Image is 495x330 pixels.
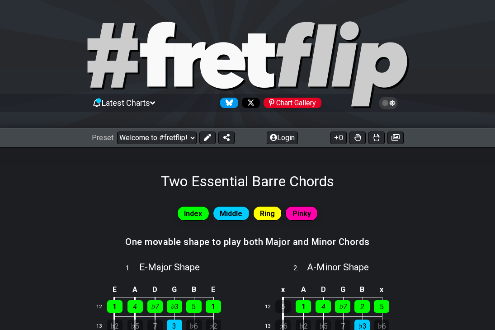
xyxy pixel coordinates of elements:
[267,132,298,144] button: Login
[117,132,197,144] select: Preset
[330,132,347,144] button: 0
[93,297,114,316] td: 12
[218,132,235,144] button: Share Preset
[165,283,184,297] td: G
[275,300,291,313] div: 5
[316,300,331,313] div: 4
[374,300,389,313] div: 5
[107,300,123,313] div: 1
[145,283,165,297] td: D
[126,264,139,273] span: 1 .
[220,207,242,220] span: Middle
[186,300,202,313] div: 5
[184,207,202,220] span: Index
[313,283,333,297] td: D
[206,300,221,313] div: 1
[353,283,372,297] td: B
[199,132,216,144] button: Edit Preset
[307,262,369,273] span: A - Minor Shape
[273,283,293,297] td: x
[368,132,385,144] button: Print
[127,300,143,313] div: 4
[125,237,370,247] h3: One movable shape to play both Major and Minor Chords
[387,132,404,144] button: Create image
[260,207,275,220] span: Ring
[92,133,113,142] span: Preset
[335,300,350,313] div: ♭7
[139,262,200,273] span: E - Major Shape
[293,264,307,273] span: 2 .
[293,283,314,297] td: A
[203,283,223,297] td: E
[184,283,203,297] td: B
[161,173,334,190] h1: Two Essential Barre Chords
[147,300,163,313] div: ♭7
[383,99,394,107] span: Toggle light / dark theme
[104,283,125,297] td: E
[238,98,260,108] a: Follow #fretflip at X
[296,300,311,313] div: 1
[333,283,353,297] td: G
[354,300,370,313] div: 2
[217,98,238,108] a: Follow #fretflip at Bluesky
[372,283,391,297] td: x
[260,98,321,108] a: #fretflip at Pinterest
[167,300,182,313] div: ♭3
[292,207,311,220] span: Pinky
[349,132,366,144] button: Toggle Dexterity for all fretkits
[264,98,321,108] div: Chart Gallery
[102,98,150,108] span: Latest Charts
[261,297,283,316] td: 12
[125,283,145,297] td: A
